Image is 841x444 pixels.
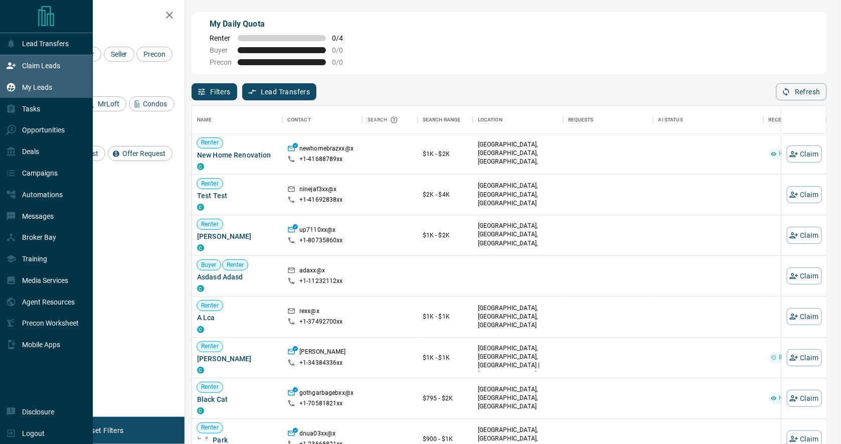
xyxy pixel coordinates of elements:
[775,150,818,158] span: High Interest
[192,83,237,100] button: Filters
[140,100,171,108] span: Condos
[32,10,175,22] h2: Filters
[197,150,277,160] span: New Home Renovation
[197,163,204,170] div: condos.ca
[108,146,173,161] div: Offer Request
[299,266,325,277] p: adaxx@x
[787,227,822,244] button: Claim
[197,261,221,269] span: Buyer
[197,180,223,188] span: Renter
[197,231,277,241] span: [PERSON_NAME]
[478,222,558,265] p: [GEOGRAPHIC_DATA], [GEOGRAPHIC_DATA], [GEOGRAPHIC_DATA], [GEOGRAPHIC_DATA] | [GEOGRAPHIC_DATA]
[197,367,204,374] div: condos.ca
[332,58,354,66] span: 0 / 0
[197,285,204,292] div: condos.ca
[423,106,461,134] div: Search Range
[197,302,223,310] span: Renter
[478,344,558,379] p: [GEOGRAPHIC_DATA], [GEOGRAPHIC_DATA], [GEOGRAPHIC_DATA] | [GEOGRAPHIC_DATA]
[136,47,173,62] div: Precon
[197,354,277,364] span: [PERSON_NAME]
[197,394,277,404] span: Black Cat
[197,272,277,282] span: Asdasd Adasd
[192,106,282,134] div: Name
[787,349,822,366] button: Claim
[197,423,223,432] span: Renter
[775,353,815,362] span: Back to Site
[332,34,354,42] span: 0 / 4
[568,106,594,134] div: Requests
[418,106,473,134] div: Search Range
[119,150,169,158] span: Offer Request
[107,50,131,58] span: Seller
[775,394,818,402] span: High Interest
[140,50,169,58] span: Precon
[197,220,223,229] span: Renter
[210,58,232,66] span: Precon
[197,342,223,351] span: Renter
[197,244,204,251] div: condos.ca
[776,83,827,100] button: Refresh
[563,106,653,134] div: Requests
[299,277,343,285] p: +1- 11232112xx
[299,399,343,408] p: +1- 70581821xx
[299,348,346,358] p: [PERSON_NAME]
[299,307,319,318] p: rexx@x
[299,155,343,164] p: +1- 41688789xx
[197,326,204,333] div: condos.ca
[197,191,277,201] span: Test Test
[94,100,123,108] span: MrLoft
[478,140,558,184] p: [GEOGRAPHIC_DATA], [GEOGRAPHIC_DATA], [GEOGRAPHIC_DATA], [GEOGRAPHIC_DATA] | [GEOGRAPHIC_DATA]
[787,308,822,325] button: Claim
[423,231,468,240] p: $1K - $2K
[299,196,343,204] p: +1- 41692838xx
[287,106,311,134] div: Contact
[282,106,363,134] div: Contact
[83,96,126,111] div: MrLoft
[787,145,822,163] button: Claim
[299,236,343,245] p: +1- 80735860xx
[223,261,248,269] span: Renter
[197,204,204,211] div: condos.ca
[478,385,558,411] p: [GEOGRAPHIC_DATA], [GEOGRAPHIC_DATA], [GEOGRAPHIC_DATA]
[299,226,335,236] p: up7110xx@x
[787,267,822,284] button: Claim
[197,138,223,147] span: Renter
[210,46,232,54] span: Buyer
[423,190,468,199] p: $2K - $4K
[658,106,683,134] div: AI Status
[197,106,212,134] div: Name
[210,18,354,30] p: My Daily Quota
[104,47,134,62] div: Seller
[423,434,468,443] p: $900 - $1K
[787,186,822,203] button: Claim
[197,407,204,414] div: condos.ca
[299,318,343,326] p: +1- 37492700xx
[787,390,822,407] button: Claim
[299,144,354,155] p: newhomebrazxx@x
[478,304,558,330] p: [GEOGRAPHIC_DATA], [GEOGRAPHIC_DATA], [GEOGRAPHIC_DATA]
[478,106,502,134] div: Location
[332,46,354,54] span: 0 / 0
[76,422,130,439] button: Reset Filters
[423,394,468,403] p: $795 - $2K
[299,185,337,196] p: ninejaf3xx@x
[299,429,335,440] p: dnua03xx@x
[423,312,468,321] p: $1K - $1K
[299,359,343,367] p: +1- 34384336xx
[210,34,232,42] span: Renter
[197,313,277,323] span: A Lca
[242,83,317,100] button: Lead Transfers
[129,96,175,111] div: Condos
[473,106,563,134] div: Location
[478,182,558,207] p: [GEOGRAPHIC_DATA], [GEOGRAPHIC_DATA], [GEOGRAPHIC_DATA]
[653,106,764,134] div: AI Status
[299,389,354,399] p: gothgarbagebxx@x
[197,383,223,391] span: Renter
[423,150,468,159] p: $1K - $2K
[368,106,401,134] div: Search
[423,353,468,362] p: $1K - $1K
